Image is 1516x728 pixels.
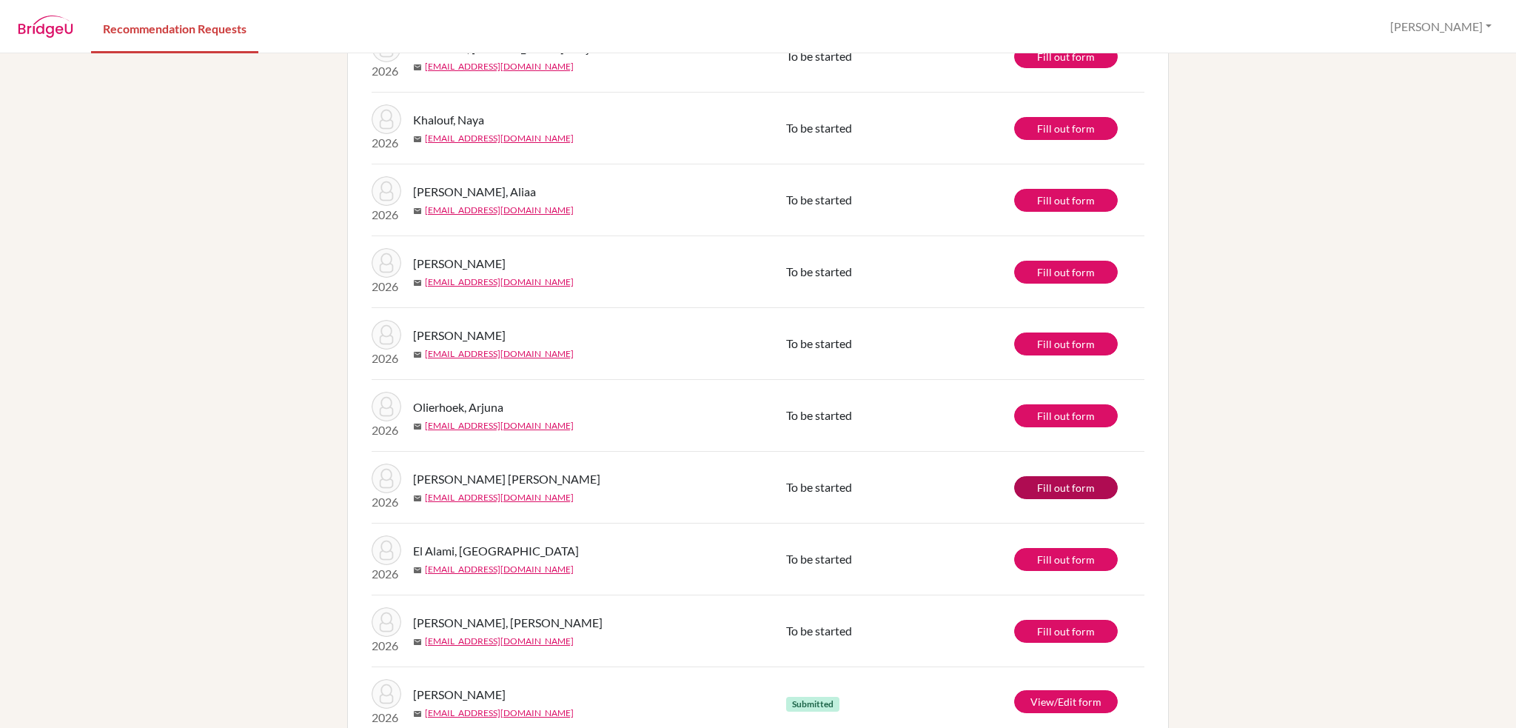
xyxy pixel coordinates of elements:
a: [EMAIL_ADDRESS][DOMAIN_NAME] [425,275,574,289]
a: Fill out form [1014,333,1118,355]
span: mail [413,422,422,431]
a: Fill out form [1014,476,1118,499]
span: mail [413,638,422,647]
a: [EMAIL_ADDRESS][DOMAIN_NAME] [425,491,574,504]
p: 2026 [372,350,401,367]
span: To be started [786,624,852,638]
a: [EMAIL_ADDRESS][DOMAIN_NAME] [425,60,574,73]
a: Fill out form [1014,45,1118,68]
span: mail [413,63,422,72]
a: [EMAIL_ADDRESS][DOMAIN_NAME] [425,204,574,217]
p: 2026 [372,278,401,295]
span: To be started [786,264,852,278]
span: To be started [786,408,852,422]
img: Ahmed Mahmoud, Aliaa [372,176,401,206]
span: mail [413,135,422,144]
img: Olierhoek, Arjuna [372,392,401,421]
a: Recommendation Requests [91,2,258,53]
span: To be started [786,193,852,207]
p: 2026 [372,421,401,439]
img: Sarda, Preksha [372,320,401,350]
a: [EMAIL_ADDRESS][DOMAIN_NAME] [425,707,574,720]
span: mail [413,494,422,503]
span: [PERSON_NAME], Aliaa [413,183,536,201]
span: Olierhoek, Arjuna [413,398,503,416]
span: To be started [786,552,852,566]
a: View/Edit form [1014,690,1118,713]
a: [EMAIL_ADDRESS][DOMAIN_NAME] [425,419,574,433]
img: El Alami, Layan [372,535,401,565]
a: Fill out form [1014,548,1118,571]
a: Fill out form [1014,189,1118,212]
span: mail [413,350,422,359]
span: mail [413,709,422,718]
span: [PERSON_NAME] [413,255,506,273]
img: BridgeU logo [18,16,73,38]
span: Khalouf, Naya [413,111,484,129]
img: Francisco, Angela Rose [372,607,401,637]
span: mail [413,207,422,216]
span: mail [413,566,422,575]
span: To be started [786,121,852,135]
span: Submitted [786,697,839,712]
p: 2026 [372,134,401,152]
p: 2026 [372,565,401,583]
span: [PERSON_NAME], [PERSON_NAME] [413,614,603,632]
a: [EMAIL_ADDRESS][DOMAIN_NAME] [425,635,574,648]
p: 2026 [372,62,401,80]
p: 2026 [372,493,401,511]
img: AlNeyadi, Latifa [372,248,401,278]
img: Serquina, Anya Danielle Rose [372,464,401,493]
a: Fill out form [1014,117,1118,140]
span: El Alami, [GEOGRAPHIC_DATA] [413,542,579,560]
a: [EMAIL_ADDRESS][DOMAIN_NAME] [425,132,574,145]
span: [PERSON_NAME] [413,327,506,344]
p: 2026 [372,637,401,655]
span: To be started [786,480,852,494]
p: 2026 [372,709,401,727]
a: [EMAIL_ADDRESS][DOMAIN_NAME] [425,347,574,361]
button: [PERSON_NAME] [1383,13,1498,41]
span: mail [413,278,422,287]
img: Khalouf, Naya [372,104,401,134]
a: [EMAIL_ADDRESS][DOMAIN_NAME] [425,563,574,576]
span: To be started [786,336,852,350]
p: 2026 [372,206,401,224]
img: Tubaishat, Aya [372,679,401,709]
span: [PERSON_NAME] [PERSON_NAME] [413,470,600,488]
span: To be started [786,49,852,63]
a: Fill out form [1014,404,1118,427]
span: [PERSON_NAME] [413,686,506,704]
a: Fill out form [1014,620,1118,643]
a: Fill out form [1014,261,1118,284]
